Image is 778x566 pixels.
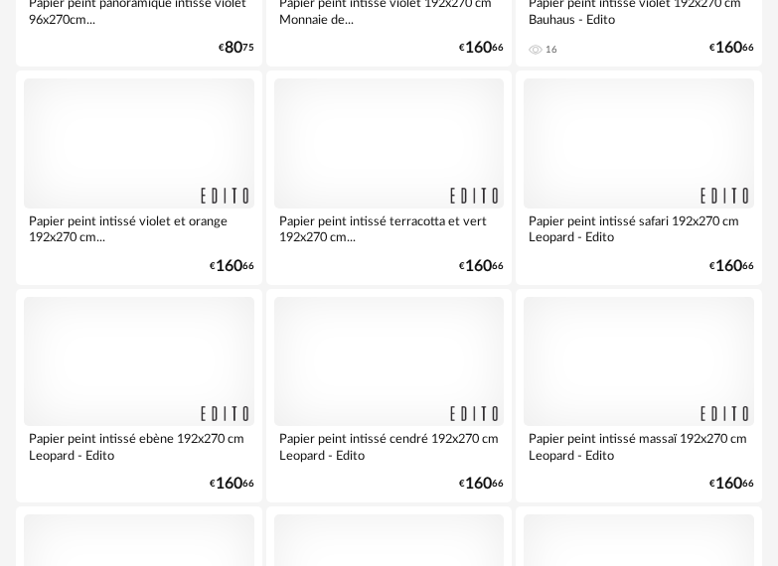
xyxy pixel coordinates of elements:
span: 160 [465,42,492,55]
div: Papier peint intissé terracotta et vert 192x270 cm... [274,209,505,248]
a: Papier peint intissé massaï 192x270 cm Leopard - Edito €16066 [516,289,762,502]
span: 160 [715,478,742,491]
div: € 66 [459,260,504,273]
div: Papier peint intissé ebène 192x270 cm Leopard - Edito [24,426,254,466]
div: € 66 [210,478,254,491]
div: 16 [545,44,557,56]
span: 160 [216,478,242,491]
span: 160 [715,42,742,55]
span: 160 [715,260,742,273]
a: Papier peint intissé terracotta et vert 192x270 cm... €16066 [266,71,513,284]
span: 80 [225,42,242,55]
a: Papier peint intissé cendré 192x270 cm Leopard - Edito €16066 [266,289,513,502]
div: € 66 [459,478,504,491]
div: Papier peint intissé safari 192x270 cm Leopard - Edito [524,209,754,248]
div: € 66 [459,42,504,55]
a: Papier peint intissé ebène 192x270 cm Leopard - Edito €16066 [16,289,262,502]
div: € 66 [709,478,754,491]
div: € 66 [210,260,254,273]
div: € 66 [709,42,754,55]
span: 160 [216,260,242,273]
a: Papier peint intissé safari 192x270 cm Leopard - Edito €16066 [516,71,762,284]
span: 160 [465,478,492,491]
div: Papier peint intissé massaï 192x270 cm Leopard - Edito [524,426,754,466]
a: Papier peint intissé violet et orange 192x270 cm... €16066 [16,71,262,284]
div: Papier peint intissé cendré 192x270 cm Leopard - Edito [274,426,505,466]
div: € 66 [709,260,754,273]
span: 160 [465,260,492,273]
div: € 75 [219,42,254,55]
div: Papier peint intissé violet et orange 192x270 cm... [24,209,254,248]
